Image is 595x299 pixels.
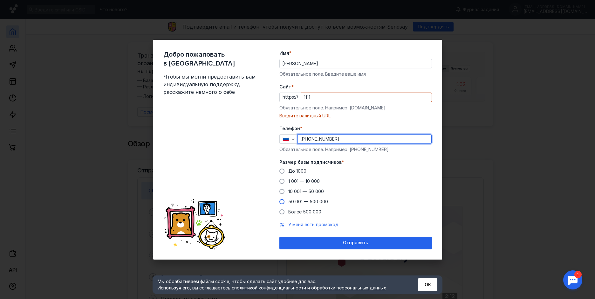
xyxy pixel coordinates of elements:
[288,168,306,174] span: До 1000
[234,285,386,290] a: политикой конфиденциальности и обработки персональных данных
[158,278,402,291] div: Мы обрабатываем файлы cookie, чтобы сделать сайт удобнее для вас. Используя его, вы соглашаетесь c
[288,199,328,204] span: 50 001 — 500 000
[343,240,368,246] span: Отправить
[279,146,432,153] div: Обязательное поле. Например: [PHONE_NUMBER]
[279,125,300,132] span: Телефон
[279,71,432,77] div: Обязательное поле. Введите ваше имя
[163,73,259,96] span: Чтобы мы могли предоставить вам индивидуальную поддержку, расскажите немного о себе
[288,222,339,227] span: У меня есть промокод
[288,209,321,214] span: Более 500 000
[279,84,291,90] span: Cайт
[288,221,339,228] button: У меня есть промокод
[279,237,432,249] button: Отправить
[418,278,437,291] button: ОК
[14,4,22,11] div: 1
[163,50,259,68] span: Добро пожаловать в [GEOGRAPHIC_DATA]
[279,105,432,111] div: Обязательное поле. Например: [DOMAIN_NAME]
[279,159,342,165] span: Размер базы подписчиков
[279,50,289,56] span: Имя
[288,189,324,194] span: 10 001 — 50 000
[279,113,432,119] div: Введите валидный URL
[288,178,320,184] span: 1 001 — 10 000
